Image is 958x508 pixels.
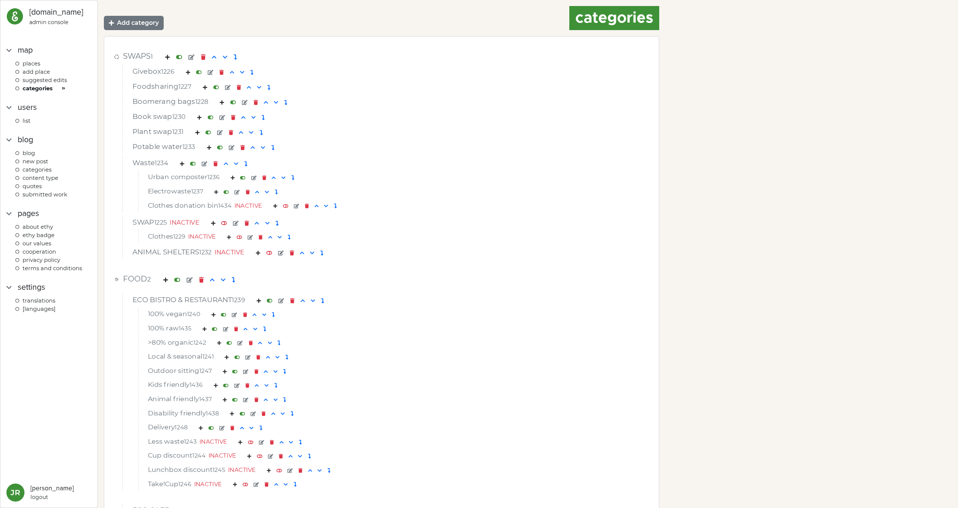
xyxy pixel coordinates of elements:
[172,128,184,135] small: 1231
[234,202,262,209] span: INACTIVE
[18,208,39,220] div: Pages
[199,438,227,445] span: INACTIVE
[23,60,40,67] span: Places
[193,339,206,346] small: 1242
[148,324,192,332] span: 100% raw
[161,68,174,75] small: 1226
[569,6,659,30] div: categories
[190,381,202,388] small: 1436
[178,481,191,488] small: 1246
[213,466,225,473] small: 1245
[23,158,48,165] span: New post
[148,437,197,445] span: Less waste
[172,113,186,120] small: 1230
[228,466,256,473] span: INACTIVE
[113,54,120,60] img: 60f12c6eaf066959d3b70d1e
[132,112,186,121] span: Book swap
[148,187,203,195] span: Electrowaste
[147,275,151,283] small: 2
[23,77,67,84] span: Suggested edits
[148,173,220,181] span: Urban composter
[6,8,23,25] img: ethy-logo
[179,325,192,332] small: 1435
[18,102,37,114] div: Users
[23,232,55,239] span: Ethy badge
[123,52,153,61] span: SWAPS
[23,175,58,181] span: CONTENT TYPE
[207,173,220,181] small: 1236
[23,117,30,124] span: list
[148,201,232,209] span: Clothes donation bin
[188,233,216,240] span: INACTIVE
[148,395,212,403] span: Animal friendly
[175,424,187,431] small: 1248
[148,452,206,459] span: Cup discount
[208,452,236,459] span: INACTIVE
[214,248,244,256] span: INACTIVE
[148,352,214,360] span: Local & seasonal
[148,409,219,417] span: Disability friendly
[23,150,35,157] span: Blog
[6,484,24,502] button: JR
[18,134,33,146] div: blog
[148,338,206,346] span: >80% organic
[104,16,164,30] button: Add category
[218,202,231,209] small: 1434
[23,166,52,173] span: Categories
[23,248,56,255] span: Cooperation
[191,188,203,195] small: 1237
[23,183,42,190] span: Quotes
[132,82,191,91] span: Foodsharing
[178,83,191,90] small: 1227
[23,306,56,312] span: [languages]
[151,52,153,60] small: 1
[194,481,222,488] span: INACTIVE
[23,265,82,272] span: Terms and conditions
[18,44,33,56] div: map
[23,297,55,304] span: Translations
[148,480,192,488] span: Take!Cup
[30,484,74,494] div: [PERSON_NAME]
[30,493,74,501] div: logout
[132,218,167,227] span: SWAP
[148,232,186,240] span: Clothes
[148,310,201,318] span: 100% vegan
[182,143,195,151] small: 1233
[202,353,214,360] small: 1241
[192,452,205,459] small: 1244
[199,395,212,403] small: 1437
[199,248,212,256] small: 1232
[132,127,183,136] span: Plant swap
[148,423,188,431] span: Delivery
[199,367,212,374] small: 1247
[184,438,197,445] small: 1243
[132,158,168,167] span: Waste
[23,224,53,230] span: About Ethy
[148,367,212,374] span: Outdoor sitting
[123,274,151,283] span: FOOD
[206,410,219,417] small: 1438
[132,248,212,256] span: ANIMAL SHELTERS
[148,381,203,389] span: Kids friendly
[232,296,245,304] small: 1239
[18,281,45,294] div: settings
[29,18,83,26] div: admin console
[132,97,208,106] span: Boomerang bags
[23,85,53,92] span: categories
[170,219,199,226] span: INACTIVE
[29,6,83,18] div: [DOMAIN_NAME]
[113,277,120,282] img: 60f12d7eaf066959d3b70d32
[154,219,167,226] small: 1225
[148,465,225,473] span: Lunchbox discount
[23,257,60,263] span: Privacy policy
[195,98,208,105] small: 1228
[132,295,245,304] span: ECO BISTRO & RESTAURANT
[173,233,186,240] small: 1229
[132,142,195,151] span: Potable water
[132,67,174,76] span: Givebox
[23,68,50,75] span: ADD PLACE
[187,310,200,318] small: 1240
[155,159,168,167] small: 1234
[23,240,51,247] span: Our values
[23,191,67,198] span: Submitted work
